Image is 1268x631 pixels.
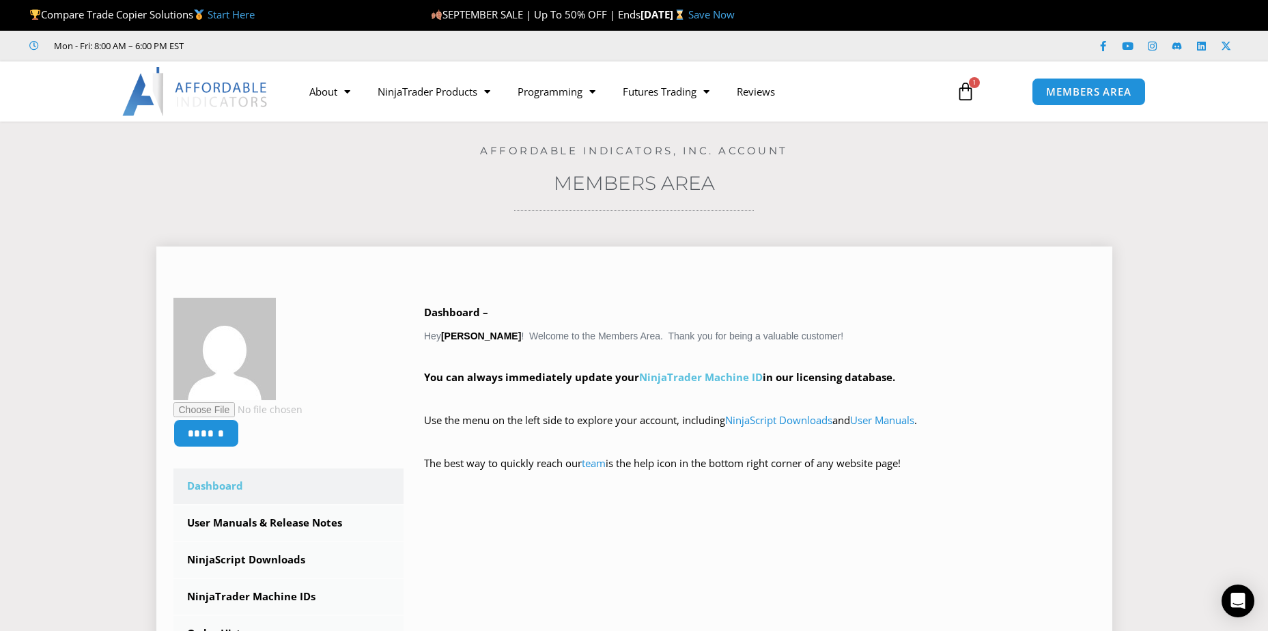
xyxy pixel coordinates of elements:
[364,76,504,107] a: NinjaTrader Products
[173,505,404,541] a: User Manuals & Release Notes
[504,76,609,107] a: Programming
[173,468,404,504] a: Dashboard
[480,144,788,157] a: Affordable Indicators, Inc. Account
[173,298,276,400] img: c0d114f9483da23e5125456a16309d006580f6c8f143afda21b5dfde582f539a
[723,76,789,107] a: Reviews
[935,72,996,111] a: 1
[1032,78,1146,106] a: MEMBERS AREA
[554,171,715,195] a: Members Area
[850,413,914,427] a: User Manuals
[1046,87,1131,97] span: MEMBERS AREA
[582,456,606,470] a: team
[208,8,255,21] a: Start Here
[969,77,980,88] span: 1
[675,10,685,20] img: ⌛
[424,303,1095,492] div: Hey ! Welcome to the Members Area. Thank you for being a valuable customer!
[640,8,688,21] strong: [DATE]
[173,579,404,615] a: NinjaTrader Machine IDs
[1222,585,1254,617] div: Open Intercom Messenger
[725,413,832,427] a: NinjaScript Downloads
[424,370,895,384] strong: You can always immediately update your in our licensing database.
[639,370,763,384] a: NinjaTrader Machine ID
[296,76,364,107] a: About
[424,305,488,319] b: Dashboard –
[194,10,204,20] img: 🥇
[688,8,735,21] a: Save Now
[609,76,723,107] a: Futures Trading
[296,76,940,107] nav: Menu
[424,454,1095,492] p: The best way to quickly reach our is the help icon in the bottom right corner of any website page!
[432,10,442,20] img: 🍂
[30,10,40,20] img: 🏆
[203,39,408,53] iframe: Customer reviews powered by Trustpilot
[431,8,640,21] span: SEPTEMBER SALE | Up To 50% OFF | Ends
[122,67,269,116] img: LogoAI | Affordable Indicators – NinjaTrader
[424,411,1095,449] p: Use the menu on the left side to explore your account, including and .
[173,542,404,578] a: NinjaScript Downloads
[29,8,255,21] span: Compare Trade Copier Solutions
[441,331,521,341] strong: [PERSON_NAME]
[51,38,184,54] span: Mon - Fri: 8:00 AM – 6:00 PM EST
